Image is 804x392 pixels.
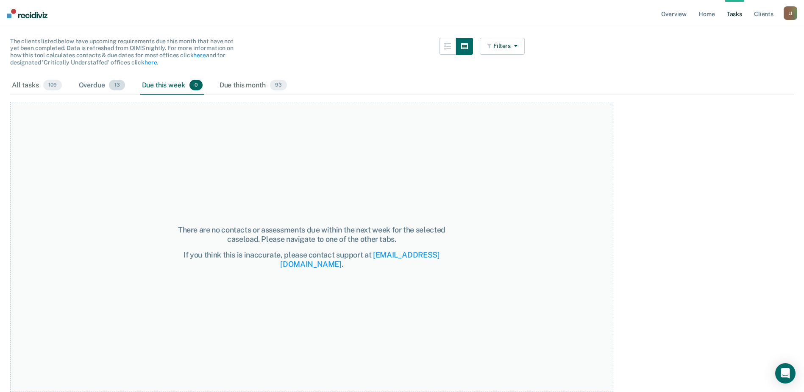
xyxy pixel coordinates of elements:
button: Filters [480,38,525,55]
a: here [145,59,157,66]
div: J J [784,6,797,20]
span: 109 [43,80,62,91]
div: Tasks [10,14,794,31]
span: The clients listed below have upcoming requirements due this month that have not yet been complet... [10,38,234,66]
div: Due this month93 [218,76,289,95]
div: There are no contacts or assessments due within the next week for the selected caseload. Please n... [161,225,462,244]
span: 93 [270,80,287,91]
div: If you think this is inaccurate, please contact support at . [161,250,462,269]
div: All tasks109 [10,76,64,95]
a: [EMAIL_ADDRESS][DOMAIN_NAME] [280,250,440,269]
div: Overdue13 [77,76,127,95]
img: Recidiviz [7,9,47,18]
button: JJ [784,6,797,20]
div: Due this week0 [140,76,204,95]
span: 13 [109,80,125,91]
span: 0 [189,80,203,91]
a: here [193,52,206,59]
div: Open Intercom Messenger [775,363,796,384]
